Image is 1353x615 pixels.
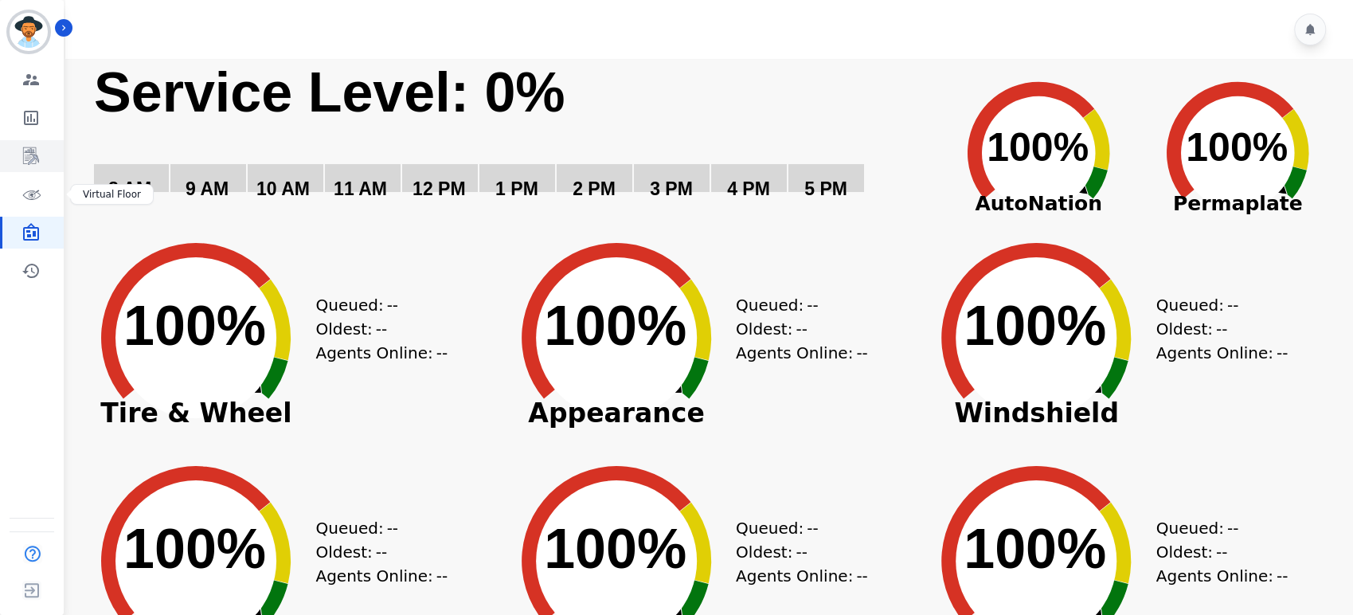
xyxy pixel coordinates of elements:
span: -- [807,293,818,317]
text: 8 AM [108,178,151,199]
span: -- [796,540,807,564]
span: -- [1227,516,1238,540]
text: 100% [1186,125,1288,170]
span: -- [856,341,867,365]
div: Agents Online: [315,564,451,588]
span: -- [807,516,818,540]
span: -- [436,564,448,588]
text: 100% [964,295,1106,357]
text: 12 PM [413,178,465,199]
text: 100% [544,295,686,357]
div: Oldest: [736,540,855,564]
span: -- [376,540,387,564]
text: 100% [987,125,1089,170]
text: 9 AM [186,178,229,199]
span: -- [856,564,867,588]
text: 1 PM [495,178,538,199]
span: -- [436,341,448,365]
div: Queued: [1156,293,1275,317]
div: Agents Online: [315,341,451,365]
span: Windshield [917,405,1156,421]
div: Agents Online: [1156,564,1291,588]
div: Queued: [315,293,435,317]
div: Agents Online: [736,564,871,588]
div: Oldest: [315,317,435,341]
img: Bordered avatar [10,13,48,51]
div: Oldest: [1156,540,1275,564]
text: 3 PM [650,178,693,199]
span: -- [376,317,387,341]
span: AutoNation [939,189,1138,219]
div: Oldest: [315,540,435,564]
span: -- [387,516,398,540]
text: 100% [123,295,266,357]
text: 100% [123,518,266,580]
text: 100% [544,518,686,580]
text: 5 PM [804,178,847,199]
span: -- [796,317,807,341]
div: Oldest: [1156,317,1275,341]
span: -- [1277,564,1288,588]
div: Queued: [315,516,435,540]
text: 10 AM [256,178,310,199]
div: Agents Online: [1156,341,1291,365]
div: Oldest: [736,317,855,341]
span: -- [387,293,398,317]
div: Queued: [736,516,855,540]
span: -- [1216,317,1227,341]
div: Agents Online: [736,341,871,365]
span: Appearance [497,405,736,421]
span: Tire & Wheel [76,405,315,421]
span: Permaplate [1138,189,1337,219]
div: Queued: [1156,516,1275,540]
span: -- [1216,540,1227,564]
span: -- [1277,341,1288,365]
text: Service Level: 0% [94,61,565,123]
svg: Service Level: 0% [92,59,929,222]
span: -- [1227,293,1238,317]
div: Queued: [736,293,855,317]
text: 4 PM [727,178,770,199]
text: 100% [964,518,1106,580]
text: 2 PM [573,178,616,199]
text: 11 AM [334,178,387,199]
